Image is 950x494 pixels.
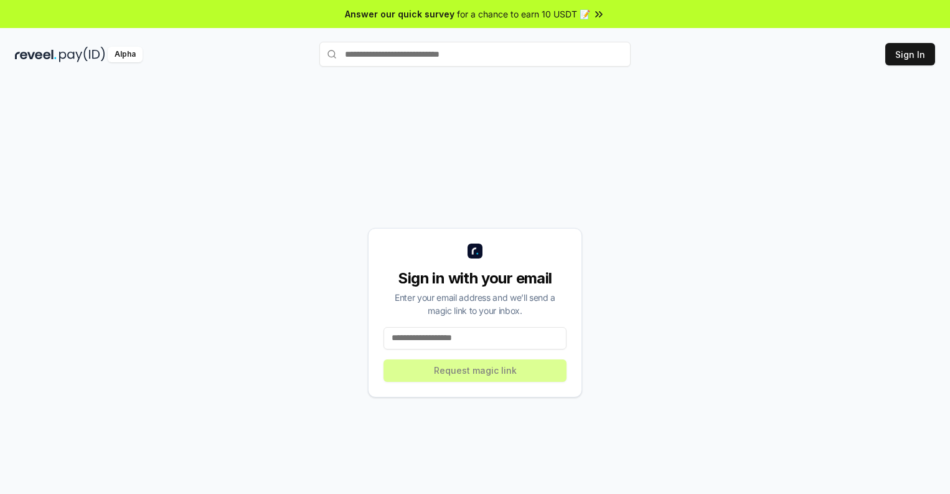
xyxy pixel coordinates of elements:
[59,47,105,62] img: pay_id
[15,47,57,62] img: reveel_dark
[885,43,935,65] button: Sign In
[457,7,590,21] span: for a chance to earn 10 USDT 📝
[345,7,454,21] span: Answer our quick survey
[468,244,482,259] img: logo_small
[383,291,567,317] div: Enter your email address and we’ll send a magic link to your inbox.
[108,47,143,62] div: Alpha
[383,268,567,288] div: Sign in with your email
